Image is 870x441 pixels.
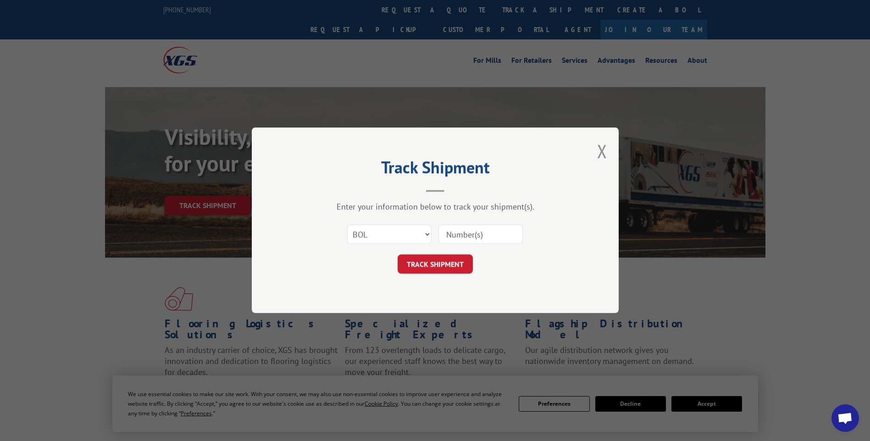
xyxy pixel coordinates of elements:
[298,161,573,178] h2: Track Shipment
[438,225,523,244] input: Number(s)
[298,202,573,212] div: Enter your information below to track your shipment(s).
[597,139,607,163] button: Close modal
[398,255,473,274] button: TRACK SHIPMENT
[831,404,859,432] div: Open chat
